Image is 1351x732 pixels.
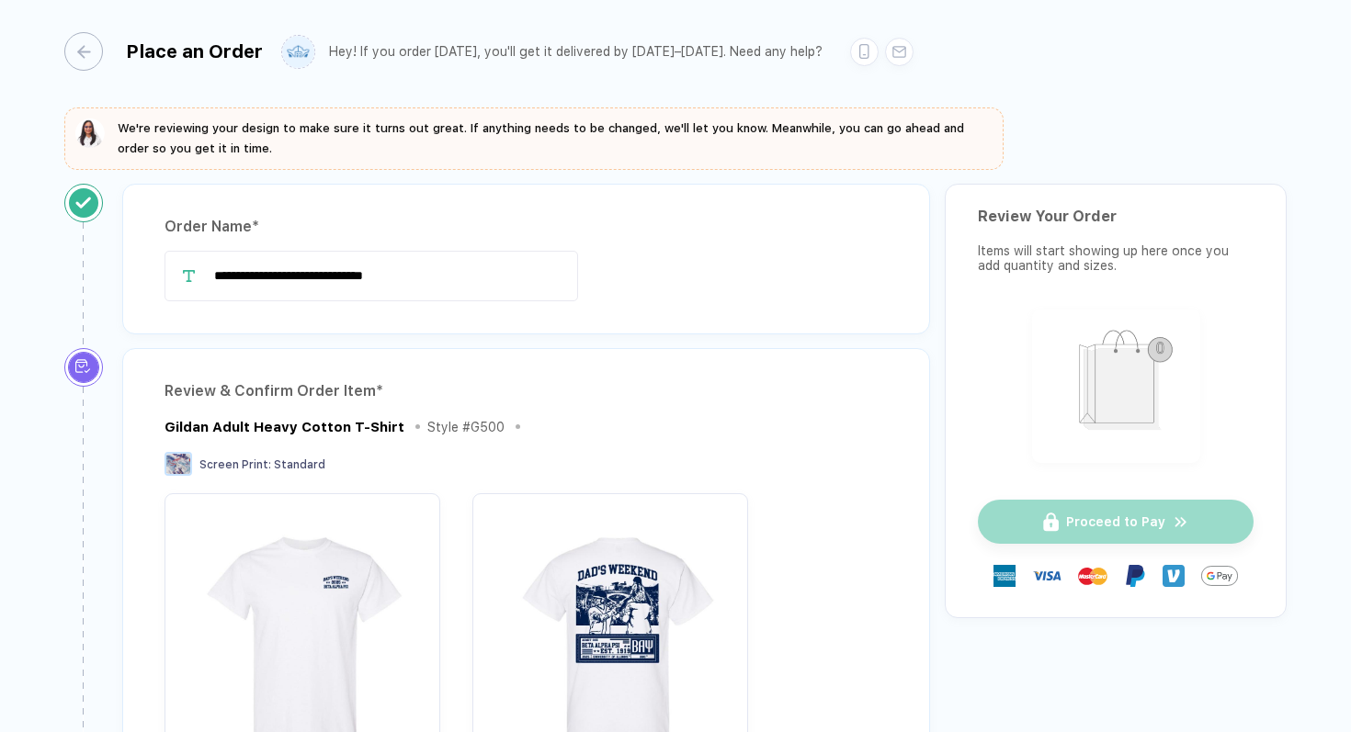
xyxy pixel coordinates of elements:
img: Venmo [1163,565,1185,587]
img: user profile [282,36,314,68]
span: Standard [274,458,325,471]
div: Gildan Adult Heavy Cotton T-Shirt [165,419,404,435]
div: Review & Confirm Order Item [165,377,888,406]
div: Review Your Order [978,208,1254,225]
div: Style # G500 [427,420,505,434]
span: We're reviewing your design to make sure it turns out great. If anything needs to be changed, we'... [118,121,964,155]
img: visa [1032,561,1061,591]
img: master-card [1078,561,1107,591]
div: Order Name [165,212,888,242]
img: Screen Print [165,452,192,476]
img: sophie [75,118,105,148]
div: Hey! If you order [DATE], you'll get it delivered by [DATE]–[DATE]. Need any help? [329,44,823,60]
img: Paypal [1124,565,1146,587]
img: express [993,565,1016,587]
div: Place an Order [126,40,263,62]
img: shopping_bag.png [1040,318,1192,451]
button: We're reviewing your design to make sure it turns out great. If anything needs to be changed, we'... [75,118,993,159]
div: Items will start showing up here once you add quantity and sizes. [978,243,1254,273]
img: GPay [1201,557,1238,594]
span: Screen Print : [199,458,271,471]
